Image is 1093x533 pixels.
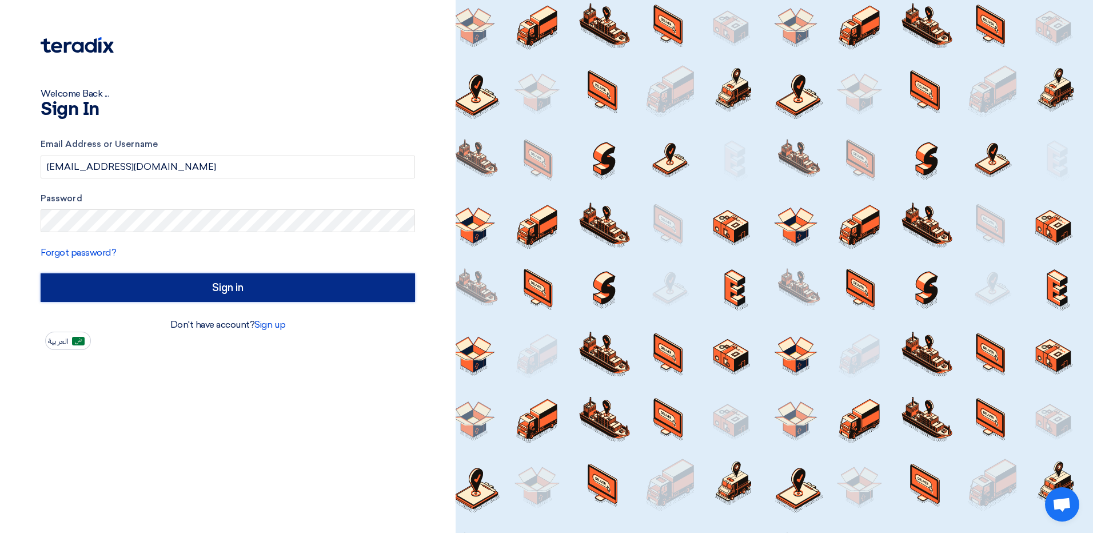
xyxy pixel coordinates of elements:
[41,247,116,258] a: Forgot password?
[45,332,91,350] button: العربية
[41,87,415,101] div: Welcome Back ...
[254,319,285,330] a: Sign up
[48,337,69,345] span: العربية
[41,156,415,178] input: Enter your business email or username
[41,37,114,53] img: Teradix logo
[41,101,415,119] h1: Sign In
[72,337,85,345] img: ar-AR.png
[41,318,415,332] div: Don't have account?
[1045,487,1079,522] div: Open chat
[41,273,415,302] input: Sign in
[41,138,415,151] label: Email Address or Username
[41,192,415,205] label: Password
